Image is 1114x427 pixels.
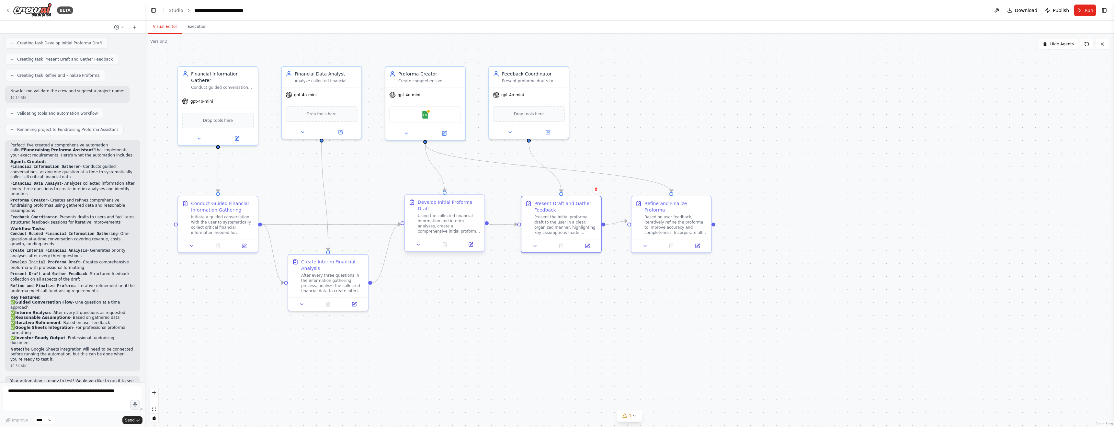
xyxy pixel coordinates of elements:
div: Create comprehensive fundraising proformas using gathered financial data and reasonable assumptio... [398,78,461,84]
button: zoom out [150,397,158,405]
g: Edge from 5d27a9b3-4740-4e27-88fe-a6c66a805f2b to e6d51887-2ea8-481f-b228-8aa2bea5b459 [372,221,401,286]
div: Create Interim Financial Analysis [301,259,364,271]
span: Publish [1053,7,1069,14]
code: Refine and Finalize Proforma [10,284,76,288]
div: Conduct Guided Financial Information Gathering [191,200,254,213]
code: Financial Information Gatherer [10,165,80,169]
button: zoom in [150,388,158,397]
span: gpt-4o-mini [398,92,420,98]
button: Visual Editor [148,20,182,34]
div: Present Draft and Gather Feedback [534,200,597,213]
div: React Flow controls [150,388,158,422]
p: - One-question-at-a-time conversation covering revenue, costs, growth, funding needs [10,231,135,247]
div: Feedback Coordinator [502,71,565,77]
button: fit view [150,405,158,414]
div: Version 2 [150,39,167,44]
div: Present proforma drafts to users, gather detailed feedback, and coordinate iterative improvements... [502,78,565,84]
button: toggle interactivity [150,414,158,422]
button: Hide Agents [1039,39,1078,49]
button: No output available [431,241,459,248]
strong: Note: [10,347,22,352]
span: gpt-4o-mini [501,92,524,98]
button: Send [122,416,142,424]
g: Edge from 86077968-f755-437c-956a-0187b2946d84 to 743ea557-de60-4fe4-8162-d09fb4ed1218 [422,144,675,192]
div: Conduct Guided Financial Information GatheringInitiate a guided conversation with the user to sys... [177,196,258,253]
p: Your automation is ready to test! Would you like to run it to see how the guided proforma creatio... [10,379,135,394]
strong: Iterative Refinement [15,320,61,325]
code: Create Interim Financial Analysis [10,248,87,253]
g: Edge from 86077968-f755-437c-956a-0187b2946d84 to e6d51887-2ea8-481f-b228-8aa2bea5b459 [422,144,448,192]
div: Using the collected financial information and interim analyses, create a comprehensive initial pr... [418,213,481,234]
div: Conduct guided conversations to systematically collect critical financial information from users ... [191,85,254,90]
span: Download [1015,7,1038,14]
strong: Interim Analysis [15,310,51,315]
span: Renaming project to Fundraising Proforma Assistant [17,127,118,132]
button: Show right sidebar [1100,6,1109,15]
span: Send [125,418,135,423]
button: Run [1074,5,1096,16]
p: - Structured feedback collection on all aspects of the draft [10,271,135,282]
g: Edge from 45dc1839-3698-4aff-b3b8-703745beae13 to 743ea557-de60-4fe4-8162-d09fb4ed1218 [605,218,627,228]
div: Create Interim Financial AnalysisAfter every three questions in the information gathering process... [288,254,369,311]
div: 10:54 AM [10,364,135,368]
g: Edge from 06eff17a-a84e-4a38-91cd-efba827b5b03 to e6d51887-2ea8-481f-b228-8aa2bea5b459 [262,221,401,228]
button: No output available [658,242,685,250]
p: - Iterative refinement until the proforma meets all fundraising requirements [10,283,135,294]
span: Validating tools and automation workflow [17,111,98,116]
button: Switch to previous chat [111,23,127,31]
code: Conduct Guided Financial Information Gathering [10,232,118,236]
g: Edge from 3b4f6622-1e2b-43f8-9672-a4a8b4fb99d5 to 5d27a9b3-4740-4e27-88fe-a6c66a805f2b [318,143,331,250]
img: Logo [13,3,52,17]
code: Proforma Creator [10,198,48,203]
p: - Creates comprehensive proforma with professional formatting [10,260,135,270]
div: Financial Data Analyst [295,71,358,77]
span: gpt-4o-mini [190,99,213,104]
span: Hide Agents [1050,41,1074,47]
code: Financial Data Analyst [10,181,62,186]
button: Hide left sidebar [149,6,158,15]
g: Edge from 228b61fe-f002-437b-81ab-cf93d25326b6 to 45dc1839-3698-4aff-b3b8-703745beae13 [526,143,564,192]
button: Open in side panel [529,128,566,136]
p: - Creates and refines comprehensive fundraising proformas using gathered data and reasonable assu... [10,198,135,213]
button: Download [1005,5,1040,16]
strong: Google Sheets Integration [15,325,73,330]
strong: Reasonable Assumptions [15,315,70,320]
button: Open in side panel [219,135,255,143]
p: Perfect! I've created a comprehensive automation called that implements your exact requirements. ... [10,143,135,158]
p: - Presents drafts to users and facilitates structured feedback sessions for iterative improvements [10,215,135,225]
button: Open in side panel [686,242,709,250]
p: - Generates priority analyses after every three questions [10,248,135,259]
div: After every three questions in the information gathering process, analyze the collected financial... [301,273,364,294]
div: Analyze collected financial information every three questions to identify priorities, gaps, and k... [295,78,358,84]
button: Open in side panel [233,242,255,250]
p: ✅ - One question at a time approach ✅ - After every 3 questions as requested ✅ - Based on gathere... [10,300,135,345]
code: Develop Initial Proforma Draft [10,260,80,265]
span: Drop tools here [307,111,337,117]
button: Open in side panel [460,241,482,248]
div: Present the initial proforma draft to the user in a clear, organized manner, highlighting key ass... [534,214,597,235]
strong: Investor-Ready Output [15,336,65,340]
strong: Workflow Tasks: [10,226,46,231]
div: Proforma Creator [398,71,461,77]
button: Open in side panel [576,242,598,250]
strong: Agents Created: [10,159,46,164]
button: No output available [204,242,232,250]
div: Refine and Finalize Proforma [644,200,707,213]
nav: breadcrumb [169,7,261,14]
div: Financial Data AnalystAnalyze collected financial information every three questions to identify p... [281,66,362,139]
p: The Google Sheets integration will need to be connected before running the automation, but this c... [10,347,135,362]
div: Proforma CreatorCreate comprehensive fundraising proformas using gathered financial data and reas... [385,66,466,141]
p: - Conducts guided conversations, asking one question at a time to systematically collect all crit... [10,164,135,180]
div: Based on user feedback, iteratively refine the proforma to improve accuracy and completeness. Inc... [644,214,707,235]
img: Google Sheets [421,111,429,119]
div: Financial Information Gatherer [191,71,254,84]
span: Creating task Develop Initial Proforma Draft [17,40,102,46]
button: Start a new chat [130,23,140,31]
span: 1 [629,412,632,419]
button: Improve [3,416,31,424]
span: gpt-4o-mini [294,92,317,98]
strong: "Fundraising Proforma Assistant" [22,148,96,152]
button: Open in side panel [426,130,462,137]
strong: Key Features: [10,295,40,300]
div: Refine and Finalize ProformaBased on user feedback, iteratively refine the proforma to improve ac... [631,196,712,253]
